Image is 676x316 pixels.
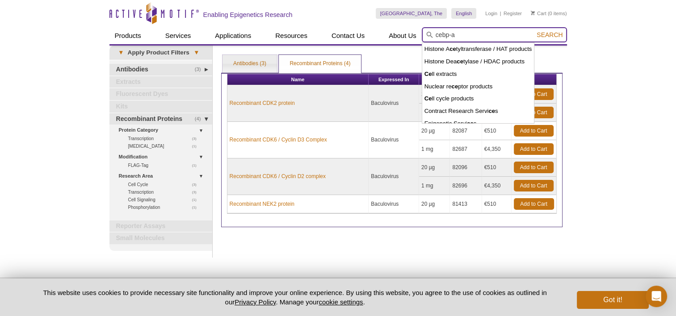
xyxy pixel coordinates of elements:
input: Keyword, Cat. No. [422,27,567,42]
a: Add to Cart [514,180,554,191]
td: 1 mg [419,104,450,122]
li: Histone Dea tylase / HDAC products [422,55,534,68]
td: 82696 [450,177,482,195]
a: Modification [119,152,207,162]
td: €510 [482,158,512,177]
td: 20 µg [419,85,450,104]
div: Open Intercom Messenger [646,286,667,307]
td: 1 mg [419,140,450,158]
a: Recombinant Proteins (4) [279,55,361,73]
a: Protein Category [119,125,207,135]
a: Recombinant NEK2 protein [230,200,294,208]
span: (1) [192,162,202,169]
strong: Ce [424,95,432,102]
td: €510 [482,122,512,140]
span: (4) [195,113,206,125]
strong: ce [449,46,456,52]
td: 20 µg [419,158,450,177]
a: Resources [270,27,313,44]
span: (3) [192,188,202,196]
button: cookie settings [319,298,363,306]
strong: ce [467,120,474,127]
td: 20 µg [419,122,450,140]
span: (3) [192,181,202,188]
a: Add to Cart [514,125,554,137]
a: Antibodies (3) [223,55,277,73]
th: Expressed In [369,74,419,85]
td: €4,350 [482,140,512,158]
li: Epigenetic Servi s [422,117,534,130]
a: Services [160,27,197,44]
a: Recombinant CDK6 / Cyclin D2 complex [230,172,326,180]
span: (1) [192,204,202,211]
li: Histone A tyltransferase / HAT products [422,43,534,55]
h2: Enabling Epigenetics Research [203,11,293,19]
li: (0 items) [531,8,567,19]
a: (4)Recombinant Proteins [109,113,212,125]
li: Nuclear re ptor products [422,80,534,93]
a: (1)[MEDICAL_DATA] [128,142,202,150]
td: Baculovirus [369,122,419,158]
td: Baculovirus [369,195,419,213]
strong: ce [488,108,495,114]
td: 20 µg [419,195,450,213]
a: Extracts [109,76,212,88]
strong: ce [457,58,463,65]
li: ll extracts [422,68,534,80]
a: Applications [210,27,256,44]
a: (1)Cell Signaling [128,196,202,204]
li: Contract Research Servi s [422,105,534,117]
button: Got it! [577,291,648,309]
a: Add to Cart [514,143,554,155]
strong: ce [451,83,458,90]
span: (3) [192,135,202,142]
a: [GEOGRAPHIC_DATA], The [376,8,447,19]
th: Name [227,74,369,85]
a: Cart [531,10,546,17]
td: 1 mg [419,177,450,195]
td: Baculovirus [369,85,419,122]
td: 82087 [450,122,482,140]
td: 81413 [450,195,482,213]
button: Search [534,31,565,39]
span: (1) [192,142,202,150]
a: Recombinant CDK2 protein [230,99,295,107]
a: Contact Us [326,27,370,44]
p: This website uses cookies to provide necessary site functionality and improve your online experie... [28,288,563,307]
td: €4,350 [482,177,512,195]
a: (1)FLAG-Tag [128,162,202,169]
td: €510 [482,195,512,213]
a: English [451,8,476,19]
strong: Ce [424,71,432,77]
a: About Us [383,27,422,44]
a: Kits [109,101,212,112]
span: Search [537,31,563,38]
td: Baculovirus [369,158,419,195]
span: (1) [192,196,202,204]
a: Login [485,10,497,17]
span: (3) [195,64,206,75]
a: Small Molecules [109,233,212,244]
a: Research Area [119,171,207,181]
th: Format [419,74,450,85]
td: 82096 [450,158,482,177]
a: (1)Phosphorylation [128,204,202,211]
a: Privacy Policy [235,298,276,306]
a: (3)Transcription [128,188,202,196]
span: ▾ [114,49,128,57]
a: Add to Cart [514,198,554,210]
a: Reporter Assays [109,220,212,232]
img: Your Cart [531,11,535,15]
a: (3)Cell Cycle [128,181,202,188]
li: | [500,8,501,19]
a: (3)Antibodies [109,64,212,75]
a: Fluorescent Dyes [109,88,212,100]
a: Recombinant CDK6 / Cyclin D3 Complex [230,136,327,144]
li: ll cycle products [422,92,534,105]
a: ▾Apply Product Filters▾ [109,46,212,60]
a: Add to Cart [514,162,554,173]
a: Register [504,10,522,17]
a: (3)Transcription [128,135,202,142]
a: Products [109,27,147,44]
span: ▾ [189,49,203,57]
